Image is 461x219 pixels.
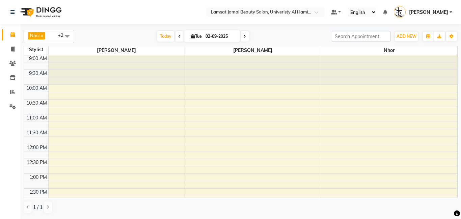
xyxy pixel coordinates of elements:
[28,70,48,77] div: 9:30 AM
[25,159,48,166] div: 12:30 PM
[28,174,48,181] div: 1:00 PM
[204,31,237,42] input: 2025-09-02
[25,100,48,107] div: 10:30 AM
[49,46,185,55] span: [PERSON_NAME]
[395,32,418,41] button: ADD NEW
[25,144,48,151] div: 12:00 PM
[157,31,174,42] span: Today
[30,33,40,38] span: Nhor
[40,33,43,38] a: x
[394,6,406,18] img: Lamsat Jamal
[24,46,48,53] div: Stylist
[25,85,48,92] div: 10:00 AM
[190,34,204,39] span: Tue
[332,31,391,42] input: Search Appointment
[409,9,448,16] span: [PERSON_NAME]
[17,3,63,22] img: logo
[28,189,48,196] div: 1:30 PM
[25,129,48,136] div: 11:30 AM
[25,114,48,121] div: 11:00 AM
[185,46,321,55] span: [PERSON_NAME]
[397,34,416,39] span: ADD NEW
[28,55,48,62] div: 9:00 AM
[33,204,43,211] span: 1 / 1
[58,32,69,38] span: +2
[321,46,458,55] span: Nhor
